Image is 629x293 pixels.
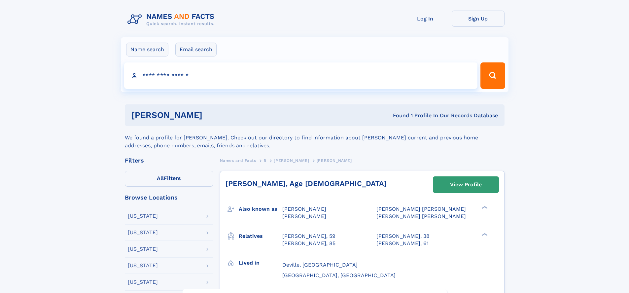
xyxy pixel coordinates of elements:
[376,240,429,247] a: [PERSON_NAME], 61
[128,230,158,235] div: [US_STATE]
[125,126,505,150] div: We found a profile for [PERSON_NAME]. Check out our directory to find information about [PERSON_N...
[433,177,499,193] a: View Profile
[480,205,488,210] div: ❯
[125,195,213,201] div: Browse Locations
[175,43,217,56] label: Email search
[376,206,466,212] span: [PERSON_NAME] [PERSON_NAME]
[282,240,335,247] a: [PERSON_NAME], 85
[124,62,478,89] input: search input
[131,111,298,119] h1: [PERSON_NAME]
[239,257,282,269] h3: Lived in
[128,246,158,252] div: [US_STATE]
[282,262,358,268] span: Deville, [GEOGRAPHIC_DATA]
[399,11,452,27] a: Log In
[226,179,387,188] a: [PERSON_NAME], Age [DEMOGRAPHIC_DATA]
[220,156,256,165] a: Names and Facts
[282,213,326,219] span: [PERSON_NAME]
[376,233,430,240] a: [PERSON_NAME], 38
[125,158,213,164] div: Filters
[274,158,309,163] span: [PERSON_NAME]
[128,263,158,268] div: [US_STATE]
[452,11,505,27] a: Sign Up
[125,171,213,187] label: Filters
[282,272,396,278] span: [GEOGRAPHIC_DATA], [GEOGRAPHIC_DATA]
[317,158,352,163] span: [PERSON_NAME]
[239,203,282,215] h3: Also known as
[125,11,220,28] img: Logo Names and Facts
[263,156,266,165] a: B
[126,43,168,56] label: Name search
[128,213,158,219] div: [US_STATE]
[128,279,158,285] div: [US_STATE]
[274,156,309,165] a: [PERSON_NAME]
[282,206,326,212] span: [PERSON_NAME]
[282,233,335,240] a: [PERSON_NAME], 59
[376,213,466,219] span: [PERSON_NAME] [PERSON_NAME]
[480,62,505,89] button: Search Button
[239,231,282,242] h3: Relatives
[450,177,482,192] div: View Profile
[297,112,498,119] div: Found 1 Profile In Our Records Database
[480,232,488,237] div: ❯
[263,158,266,163] span: B
[157,175,164,181] span: All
